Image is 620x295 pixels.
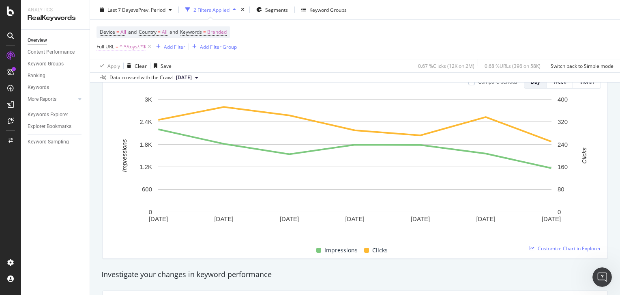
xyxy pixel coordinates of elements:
text: 600 [142,186,152,193]
div: Keywords [28,83,49,92]
span: Country [139,28,157,35]
div: Save [161,62,172,69]
a: More Reports [28,95,76,104]
text: 3K [145,96,152,103]
div: More Reports [28,95,56,104]
a: Content Performance [28,48,84,56]
text: [DATE] [476,215,495,222]
div: Switch back to Simple mode [551,62,614,69]
button: Segments [253,3,291,16]
a: Customize Chart in Explorer [530,245,601,252]
div: Data crossed with the Crawl [109,74,173,81]
span: = [116,28,119,35]
button: Last 7 DaysvsPrev. Period [97,3,175,16]
button: Apply [97,59,120,72]
div: Keywords Explorer [28,111,68,119]
div: Add Filter [164,43,185,50]
text: [DATE] [149,215,168,222]
a: Ranking [28,72,84,80]
div: Add Filter Group [200,43,237,50]
button: Clear [124,59,147,72]
div: Keyword Groups [28,60,64,68]
div: Content Performance [28,48,75,56]
a: Explorer Bookmarks [28,122,84,131]
span: Keywords [180,28,202,35]
div: Apply [107,62,120,69]
text: [DATE] [542,215,561,222]
div: Analytics [28,7,83,13]
span: Branded [207,26,227,38]
text: [DATE] [411,215,430,222]
text: [DATE] [280,215,299,222]
div: Overview [28,36,47,45]
div: 2 Filters Applied [193,6,230,13]
button: Add Filter Group [189,42,237,52]
span: = [203,28,206,35]
text: 0 [558,208,561,215]
span: vs Prev. Period [133,6,165,13]
text: 80 [558,186,564,193]
text: [DATE] [214,215,233,222]
div: Explorer Bookmarks [28,122,71,131]
text: [DATE] [345,215,364,222]
button: Save [150,59,172,72]
text: 160 [558,163,568,170]
text: 1.2K [139,163,152,170]
span: Device [100,28,115,35]
span: All [120,26,126,38]
text: 400 [558,96,568,103]
span: Last 7 Days [107,6,133,13]
iframe: Intercom live chat [592,267,612,287]
div: Ranking [28,72,45,80]
a: Keywords [28,83,84,92]
span: Customize Chart in Explorer [538,245,601,252]
span: ^.*/toys/.*$ [120,41,146,52]
span: = [116,43,118,50]
div: Investigate your changes in keyword performance [101,269,609,280]
span: Clicks [372,245,388,255]
button: Add Filter [153,42,185,52]
div: times [239,6,246,14]
text: 320 [558,118,568,125]
button: Keyword Groups [298,3,350,16]
text: Clicks [581,147,588,163]
div: RealKeywords [28,13,83,23]
span: and [128,28,137,35]
span: Full URL [97,43,114,50]
div: 0.68 % URLs ( 396 on 58K ) [485,62,541,69]
div: Keyword Groups [309,6,347,13]
span: and [169,28,178,35]
text: Impressions [121,139,128,172]
a: Keyword Sampling [28,138,84,146]
button: 2 Filters Applied [182,3,239,16]
a: Keyword Groups [28,60,84,68]
button: Switch back to Simple mode [547,59,614,72]
a: Keywords Explorer [28,111,84,119]
svg: A chart. [109,95,601,236]
span: 2025 Aug. 1st [176,74,192,81]
text: 240 [558,141,568,148]
span: Impressions [324,245,358,255]
text: 0 [149,208,152,215]
div: Clear [135,62,147,69]
span: Segments [265,6,288,13]
text: 1.8K [139,141,152,148]
div: 0.67 % Clicks ( 12K on 2M ) [418,62,474,69]
text: 2.4K [139,118,152,125]
span: All [162,26,167,38]
a: Overview [28,36,84,45]
div: Keyword Sampling [28,138,69,146]
span: = [158,28,161,35]
button: [DATE] [173,73,202,82]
